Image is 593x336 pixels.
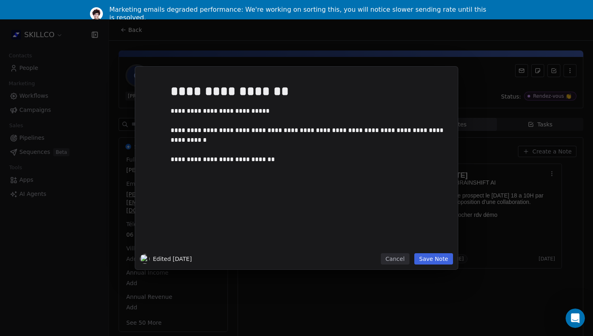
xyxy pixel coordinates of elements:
[153,255,192,263] span: Edited [DATE]
[414,253,453,265] button: Save Note
[90,7,103,20] img: Profile image for Ram
[140,254,150,264] img: 390600ef-4ab1-4f61-b763-31f22a2a709c
[109,6,490,22] div: Marketing emails degraded performance: We're working on sorting this, you will notice slower send...
[566,309,585,328] iframe: Intercom live chat
[381,253,409,265] button: Cancel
